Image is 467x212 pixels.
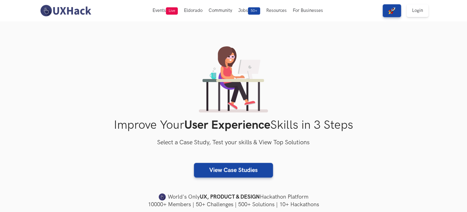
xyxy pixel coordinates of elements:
[184,118,270,132] strong: User Experience
[388,7,396,14] img: rocket
[38,193,429,201] h4: World's Only Hackathon Platform
[200,193,260,201] strong: UX, PRODUCT & DESIGN
[159,193,166,201] img: uxhack-favicon-image.png
[38,118,429,132] h1: Improve Your Skills in 3 Steps
[166,7,178,15] span: Live
[194,163,273,178] a: View Case Studies
[38,4,93,17] img: UXHack-logo.png
[248,7,260,15] span: 50+
[199,46,268,113] img: lady working on laptop
[407,4,429,17] a: Login
[38,138,429,148] h3: Select a Case Study, Test your skills & View Top Solutions
[38,201,429,208] h4: 10000+ Members | 50+ Challenges | 500+ Solutions | 10+ Hackathons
